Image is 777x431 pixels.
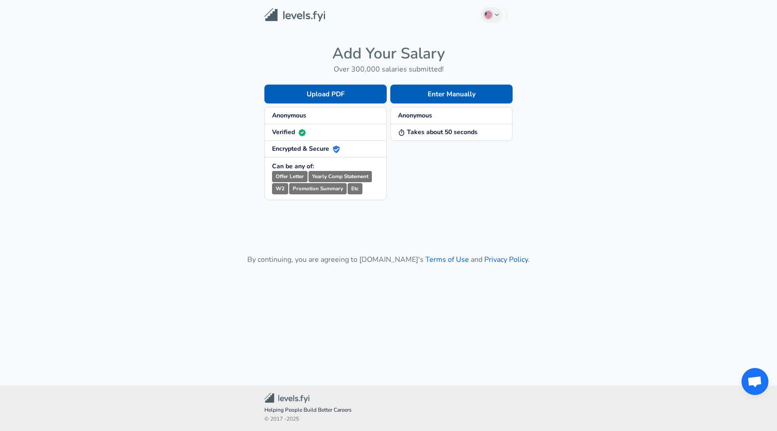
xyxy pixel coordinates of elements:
strong: Anonymous [398,111,432,120]
h4: Add Your Salary [264,44,513,63]
div: Open chat [741,368,768,395]
h6: Over 300,000 salaries submitted! [264,63,513,76]
a: Terms of Use [425,255,469,265]
strong: Verified [272,128,306,136]
button: Enter Manually [390,85,513,103]
strong: Encrypted & Secure [272,144,340,153]
small: Yearly Comp Statement [308,171,372,182]
img: Levels.fyi Community [264,393,309,403]
small: Promotion Summary [289,183,347,194]
small: Etc [348,183,362,194]
img: Levels.fyi [264,8,325,22]
strong: Can be any of: [272,162,314,171]
small: Offer Letter [272,171,308,182]
span: © 2017 - 2025 [264,415,513,424]
button: Upload PDF [264,85,387,103]
button: English (US) [481,7,502,22]
a: Privacy Policy [484,255,528,265]
span: Helping People Build Better Careers [264,406,513,415]
img: English (US) [485,11,492,18]
small: W2 [272,183,288,194]
strong: Takes about 50 seconds [398,128,478,136]
strong: Anonymous [272,111,306,120]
